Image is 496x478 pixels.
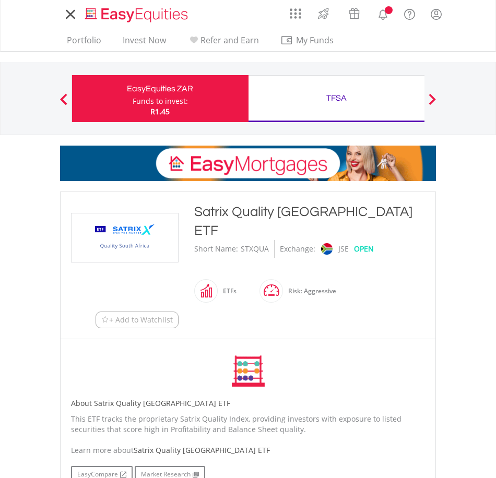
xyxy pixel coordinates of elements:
[150,106,170,116] span: R1.45
[315,5,332,22] img: thrive-v2.svg
[255,91,419,105] div: TFSA
[218,279,237,304] div: ETFs
[346,5,363,22] img: vouchers-v2.svg
[321,243,333,255] img: jse.png
[53,99,74,109] button: Previous
[71,414,425,435] p: This ETF tracks the proprietary Satrix Quality Index, providing investors with exposure to listed...
[280,33,349,47] span: My Funds
[86,213,164,262] img: EQU.ZA.STXQUA.png
[280,240,315,258] div: Exchange:
[200,34,259,46] span: Refer and Earn
[133,96,188,106] div: Funds to invest:
[183,35,263,51] a: Refer and Earn
[134,445,270,455] span: Satrix Quality [GEOGRAPHIC_DATA] ETF
[96,312,179,328] button: Watchlist + Add to Watchlist
[370,3,396,23] a: Notifications
[101,316,109,324] img: Watchlist
[354,240,374,258] div: OPEN
[422,99,443,109] button: Next
[83,6,192,23] img: EasyEquities_Logo.png
[396,3,423,23] a: FAQ's and Support
[241,240,269,258] div: STXQUA
[81,3,192,23] a: Home page
[283,279,336,304] div: Risk: Aggressive
[60,146,436,181] img: EasyMortage Promotion Banner
[71,445,425,456] div: Learn more about
[194,240,238,258] div: Short Name:
[78,81,242,96] div: EasyEquities ZAR
[109,315,173,325] span: + Add to Watchlist
[63,35,105,51] a: Portfolio
[71,398,425,409] h5: About Satrix Quality [GEOGRAPHIC_DATA] ETF
[339,3,370,22] a: Vouchers
[194,202,425,240] div: Satrix Quality [GEOGRAPHIC_DATA] ETF
[283,3,308,19] a: AppsGrid
[119,35,170,51] a: Invest Now
[290,8,301,19] img: grid-menu-icon.svg
[423,3,450,26] a: My Profile
[338,240,349,258] div: JSE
